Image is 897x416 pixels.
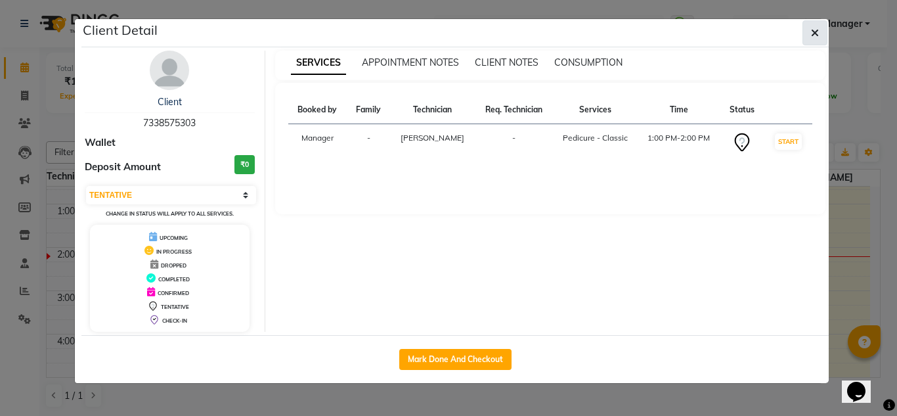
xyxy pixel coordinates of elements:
[158,276,190,283] span: COMPLETED
[150,51,189,90] img: avatar
[347,96,390,124] th: Family
[399,349,512,370] button: Mark Done And Checkout
[85,135,116,150] span: Wallet
[288,96,347,124] th: Booked by
[475,124,552,162] td: -
[475,96,552,124] th: Req. Technician
[106,210,234,217] small: Change in status will apply to all services.
[775,133,802,150] button: START
[156,248,192,255] span: IN PROGRESS
[83,20,158,40] h5: Client Detail
[347,124,390,162] td: -
[158,290,189,296] span: CONFIRMED
[401,133,464,143] span: [PERSON_NAME]
[842,363,884,403] iframe: chat widget
[161,262,186,269] span: DROPPED
[288,124,347,162] td: Manager
[475,57,538,68] span: CLIENT NOTES
[162,317,187,324] span: CHECK-IN
[143,117,196,129] span: 7338575303
[390,96,475,124] th: Technician
[161,304,189,310] span: TENTATIVE
[158,96,182,108] a: Client
[637,96,720,124] th: Time
[362,57,459,68] span: APPOINTMENT NOTES
[561,132,629,144] div: Pedicure - Classic
[160,235,188,241] span: UPCOMING
[291,51,346,75] span: SERVICES
[720,96,764,124] th: Status
[637,124,720,162] td: 1:00 PM-2:00 PM
[85,160,161,175] span: Deposit Amount
[553,96,637,124] th: Services
[234,155,255,174] h3: ₹0
[554,57,623,68] span: CONSUMPTION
